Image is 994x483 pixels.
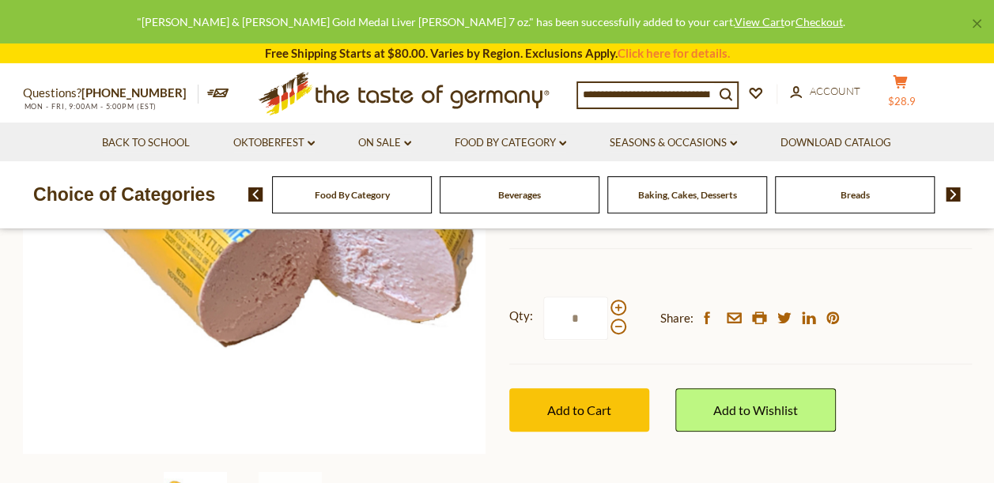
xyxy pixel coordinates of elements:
[618,46,730,60] a: Click here for details.
[675,388,836,432] a: Add to Wishlist
[102,134,190,152] a: Back to School
[81,85,187,100] a: [PHONE_NUMBER]
[23,83,198,104] p: Questions?
[248,187,263,202] img: previous arrow
[790,83,860,100] a: Account
[610,134,737,152] a: Seasons & Occasions
[888,95,916,108] span: $28.9
[841,189,870,201] a: Breads
[509,388,649,432] button: Add to Cart
[877,74,924,114] button: $28.9
[796,15,843,28] a: Checkout
[946,187,961,202] img: next arrow
[358,134,411,152] a: On Sale
[660,308,694,328] span: Share:
[455,134,566,152] a: Food By Category
[638,189,737,201] a: Baking, Cakes, Desserts
[498,189,541,201] a: Beverages
[315,189,390,201] a: Food By Category
[972,19,981,28] a: ×
[810,85,860,97] span: Account
[780,134,891,152] a: Download Catalog
[735,15,784,28] a: View Cart
[547,402,611,417] span: Add to Cart
[509,306,533,326] strong: Qty:
[23,102,157,111] span: MON - FRI, 9:00AM - 5:00PM (EST)
[233,134,315,152] a: Oktoberfest
[543,296,608,340] input: Qty:
[13,13,969,31] div: "[PERSON_NAME] & [PERSON_NAME] Gold Medal Liver [PERSON_NAME] 7 oz." has been successfully added ...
